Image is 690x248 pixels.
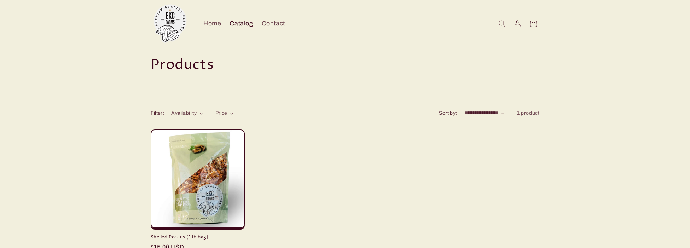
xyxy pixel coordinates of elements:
[262,19,285,28] span: Contact
[171,110,197,116] span: Availability
[494,16,510,31] summary: Search
[148,1,192,46] a: EKC Pecans
[151,56,540,74] h1: Products
[171,109,203,117] summary: Availability (0 selected)
[215,109,234,117] summary: Price
[257,15,289,32] a: Contact
[151,234,245,240] a: Shelled Pecans (1 lb bag)
[151,4,190,43] img: EKC Pecans
[215,110,227,116] span: Price
[517,110,539,116] span: 1 product
[199,15,225,32] a: Home
[203,19,221,28] span: Home
[225,15,257,32] a: Catalog
[151,109,164,117] h2: Filter:
[230,19,253,28] span: Catalog
[439,110,457,116] label: Sort by:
